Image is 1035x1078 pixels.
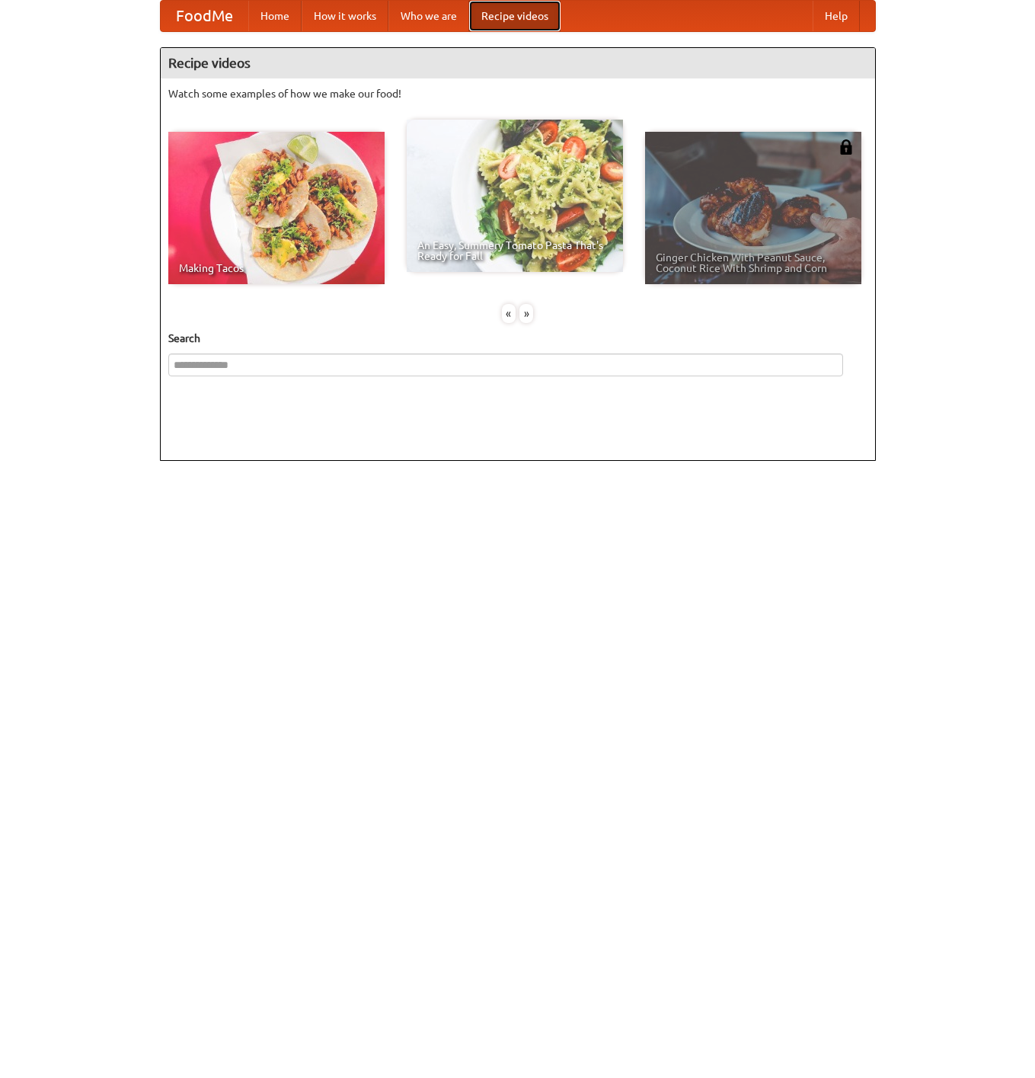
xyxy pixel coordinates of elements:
span: Making Tacos [179,263,374,273]
a: How it works [302,1,388,31]
div: » [519,304,533,323]
span: An Easy, Summery Tomato Pasta That's Ready for Fall [417,240,612,261]
a: Help [813,1,860,31]
h5: Search [168,331,867,346]
a: Home [248,1,302,31]
a: FoodMe [161,1,248,31]
h4: Recipe videos [161,48,875,78]
a: Who we are [388,1,469,31]
div: « [502,304,516,323]
a: An Easy, Summery Tomato Pasta That's Ready for Fall [407,120,623,272]
img: 483408.png [839,139,854,155]
p: Watch some examples of how we make our food! [168,86,867,101]
a: Recipe videos [469,1,561,31]
a: Making Tacos [168,132,385,284]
